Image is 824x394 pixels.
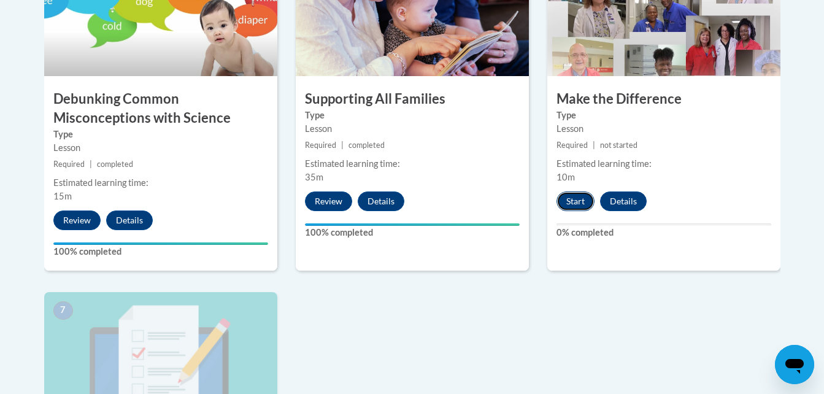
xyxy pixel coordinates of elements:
label: 100% completed [305,226,520,239]
h3: Make the Difference [547,90,780,109]
span: Required [556,141,588,150]
button: Details [600,191,647,211]
div: Your progress [53,242,268,245]
button: Review [305,191,352,211]
span: Required [305,141,336,150]
button: Review [53,211,101,230]
iframe: Button to launch messaging window [775,345,814,384]
div: Estimated learning time: [53,176,268,190]
label: Type [53,128,268,141]
label: 100% completed [53,245,268,258]
div: Lesson [556,122,771,136]
div: Your progress [305,223,520,226]
span: completed [97,160,133,169]
span: 10m [556,172,575,182]
div: Estimated learning time: [305,157,520,171]
span: | [90,160,92,169]
span: 35m [305,172,323,182]
div: Lesson [305,122,520,136]
label: 0% completed [556,226,771,239]
button: Details [106,211,153,230]
span: 7 [53,301,73,320]
span: 15m [53,191,72,201]
h3: Debunking Common Misconceptions with Science [44,90,277,128]
h3: Supporting All Families [296,90,529,109]
span: Required [53,160,85,169]
span: | [341,141,344,150]
label: Type [305,109,520,122]
span: not started [600,141,637,150]
div: Lesson [53,141,268,155]
button: Details [358,191,404,211]
span: | [593,141,595,150]
div: Estimated learning time: [556,157,771,171]
label: Type [556,109,771,122]
span: completed [348,141,385,150]
button: Start [556,191,595,211]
